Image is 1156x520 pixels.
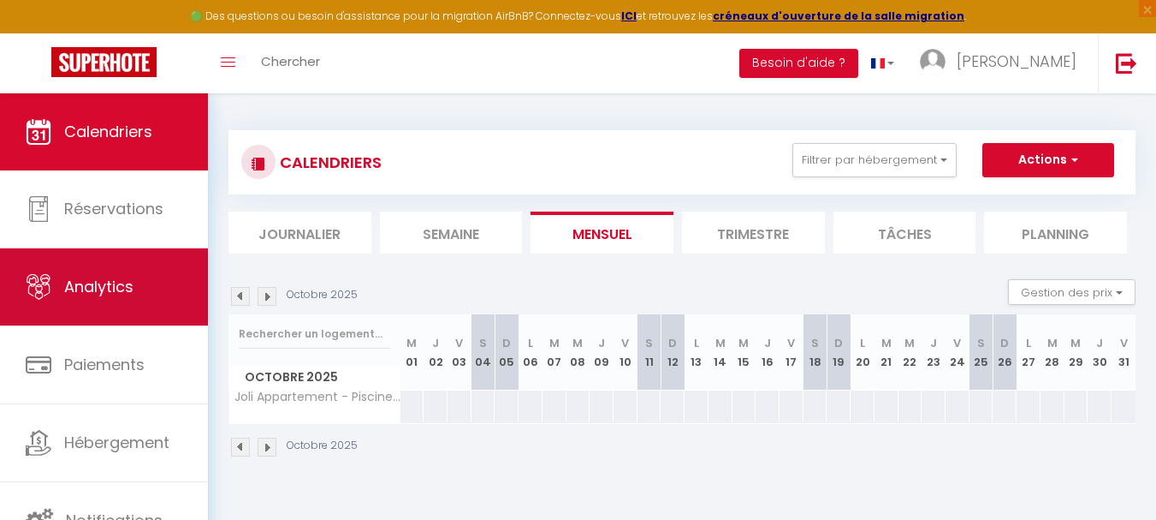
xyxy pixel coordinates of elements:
[1000,335,1009,351] abbr: D
[685,314,708,391] th: 13
[64,276,133,297] span: Analytics
[455,335,463,351] abbr: V
[287,438,358,454] p: Octobre 2025
[645,335,653,351] abbr: S
[920,49,946,75] img: ...
[739,49,858,78] button: Besoin d'aide ?
[448,314,471,391] th: 03
[764,335,771,351] abbr: J
[907,33,1098,93] a: ... [PERSON_NAME]
[519,314,542,391] th: 06
[1017,314,1040,391] th: 27
[756,314,780,391] th: 16
[946,314,969,391] th: 24
[1088,314,1112,391] th: 30
[566,314,590,391] th: 08
[1112,314,1135,391] th: 31
[881,335,892,351] abbr: M
[1116,52,1137,74] img: logout
[833,212,976,254] li: Tâches
[64,121,152,142] span: Calendriers
[380,212,523,254] li: Semaine
[542,314,566,391] th: 07
[708,314,732,391] th: 14
[598,335,605,351] abbr: J
[953,335,961,351] abbr: V
[860,335,865,351] abbr: L
[977,335,985,351] abbr: S
[851,314,874,391] th: 20
[248,33,333,93] a: Chercher
[228,212,371,254] li: Journalier
[898,314,922,391] th: 22
[502,335,511,351] abbr: D
[1040,314,1064,391] th: 28
[787,335,795,351] abbr: V
[827,314,851,391] th: 19
[64,432,169,453] span: Hébergement
[811,335,819,351] abbr: S
[874,314,898,391] th: 21
[549,335,560,351] abbr: M
[528,335,533,351] abbr: L
[64,198,163,219] span: Réservations
[614,314,637,391] th: 10
[276,143,382,182] h3: CALENDRIERS
[1026,335,1031,351] abbr: L
[400,314,424,391] th: 01
[479,335,487,351] abbr: S
[993,314,1017,391] th: 26
[637,314,661,391] th: 11
[495,314,519,391] th: 05
[969,314,993,391] th: 25
[229,365,400,390] span: Octobre 2025
[1064,314,1088,391] th: 29
[1096,335,1103,351] abbr: J
[984,212,1127,254] li: Planning
[803,314,827,391] th: 18
[1047,335,1058,351] abbr: M
[1120,335,1128,351] abbr: V
[834,335,843,351] abbr: D
[715,335,726,351] abbr: M
[694,335,699,351] abbr: L
[621,335,629,351] abbr: V
[406,335,417,351] abbr: M
[682,212,825,254] li: Trimestre
[732,314,756,391] th: 15
[1070,335,1081,351] abbr: M
[14,7,65,58] button: Ouvrir le widget de chat LiveChat
[432,335,439,351] abbr: J
[51,47,157,77] img: Super Booking
[661,314,685,391] th: 12
[957,51,1076,72] span: [PERSON_NAME]
[572,335,583,351] abbr: M
[64,354,145,375] span: Paiements
[287,287,358,303] p: Octobre 2025
[531,212,673,254] li: Mensuel
[904,335,915,351] abbr: M
[590,314,614,391] th: 09
[930,335,937,351] abbr: J
[780,314,803,391] th: 17
[239,319,390,350] input: Rechercher un logement...
[982,143,1114,177] button: Actions
[424,314,448,391] th: 02
[261,52,320,70] span: Chercher
[232,391,403,403] span: Joli Appartement - Piscine - 68m2 - [GEOGRAPHIC_DATA]
[922,314,946,391] th: 23
[668,335,677,351] abbr: D
[621,9,637,23] a: ICI
[792,143,957,177] button: Filtrer par hébergement
[713,9,964,23] a: créneaux d'ouverture de la salle migration
[471,314,495,391] th: 04
[1008,279,1135,305] button: Gestion des prix
[738,335,749,351] abbr: M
